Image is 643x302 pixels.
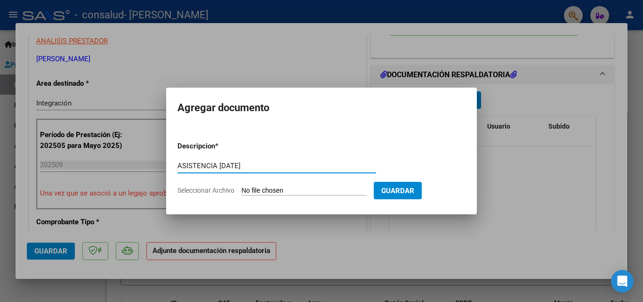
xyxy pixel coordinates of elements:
[381,187,414,195] span: Guardar
[374,182,422,199] button: Guardar
[611,270,634,293] div: Open Intercom Messenger
[177,187,234,194] span: Seleccionar Archivo
[177,141,264,152] p: Descripcion
[177,99,466,117] h2: Agregar documento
